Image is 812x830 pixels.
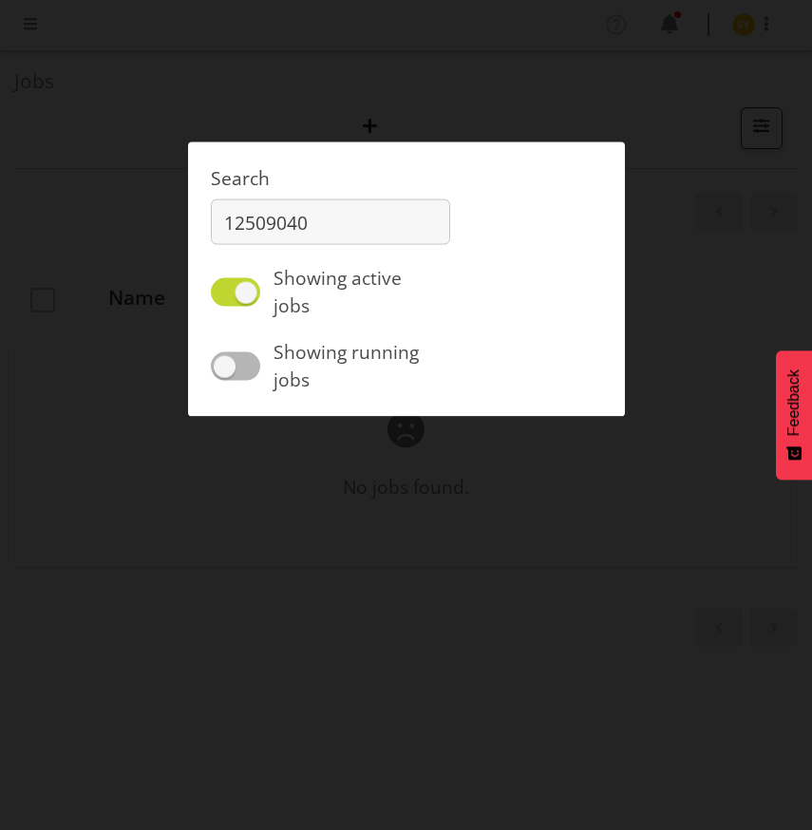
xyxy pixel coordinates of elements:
span: Showing active jobs [274,265,402,318]
span: Showing running jobs [274,339,419,392]
button: Feedback - Show survey [776,350,812,480]
span: Feedback [785,369,803,436]
label: Search [211,164,450,192]
input: Search by name/code/number [211,199,450,245]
